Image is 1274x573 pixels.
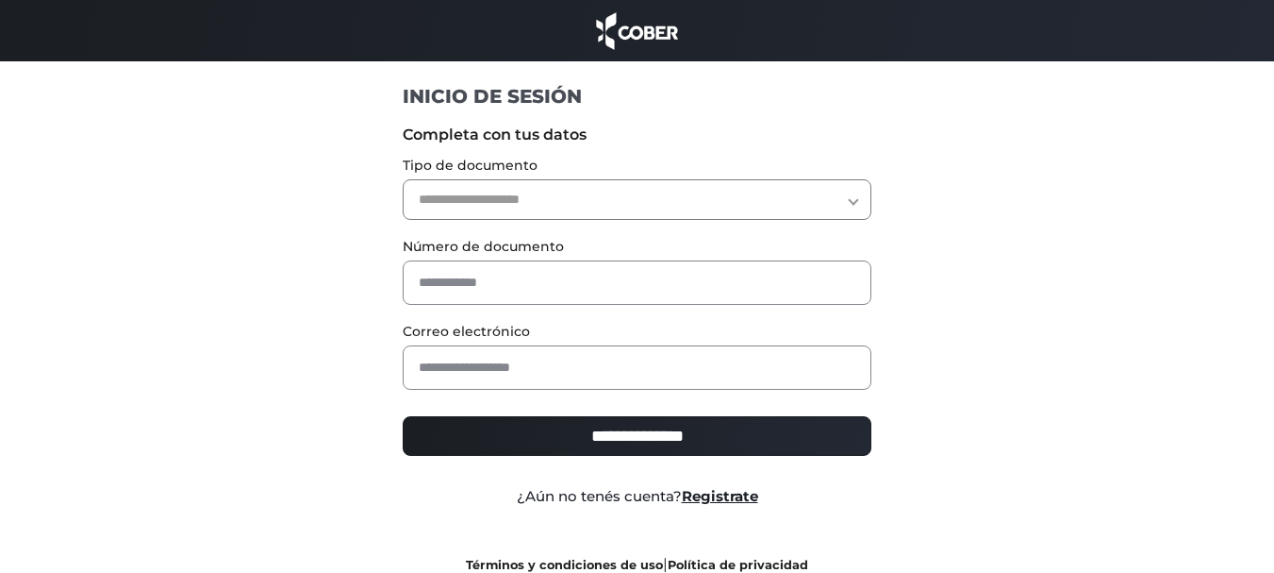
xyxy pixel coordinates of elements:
[403,237,871,257] label: Número de documento
[403,84,871,109] h1: INICIO DE SESIÓN
[389,486,885,508] div: ¿Aún no tenés cuenta?
[403,322,871,342] label: Correo electrónico
[591,9,684,52] img: cober_marca.png
[668,558,808,572] a: Política de privacidad
[466,558,663,572] a: Términos y condiciones de uso
[403,156,871,176] label: Tipo de documento
[403,124,871,146] label: Completa con tus datos
[682,487,758,505] a: Registrate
